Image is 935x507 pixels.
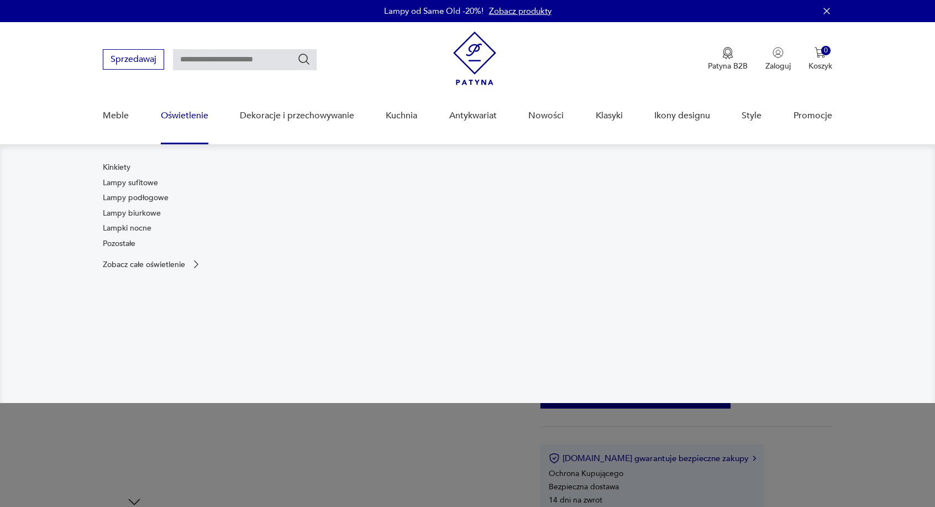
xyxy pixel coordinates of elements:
[384,6,484,17] p: Lampy od Same Old -20%!
[815,47,826,58] img: Ikona koszyka
[821,46,831,55] div: 0
[708,47,748,71] button: Patyna B2B
[722,47,733,59] img: Ikona medalu
[103,49,164,70] button: Sprzedawaj
[473,162,832,368] img: a9d990cd2508053be832d7f2d4ba3cb1.jpg
[161,95,208,137] a: Oświetlenie
[794,95,832,137] a: Promocje
[103,56,164,64] a: Sprzedawaj
[708,61,748,71] p: Patyna B2B
[103,261,185,268] p: Zobacz całe oświetlenie
[773,47,784,58] img: Ikonka użytkownika
[103,162,130,173] a: Kinkiety
[742,95,761,137] a: Style
[808,47,832,71] button: 0Koszyk
[103,177,158,189] a: Lampy sufitowe
[103,238,135,249] a: Pozostałe
[765,61,791,71] p: Zaloguj
[103,192,169,203] a: Lampy podłogowe
[297,53,311,66] button: Szukaj
[596,95,623,137] a: Klasyki
[808,61,832,71] p: Koszyk
[386,95,417,137] a: Kuchnia
[453,32,496,85] img: Patyna - sklep z meblami i dekoracjami vintage
[103,95,129,137] a: Meble
[654,95,710,137] a: Ikony designu
[489,6,551,17] a: Zobacz produkty
[103,208,161,219] a: Lampy biurkowe
[103,259,202,270] a: Zobacz całe oświetlenie
[240,95,354,137] a: Dekoracje i przechowywanie
[708,47,748,71] a: Ikona medaluPatyna B2B
[103,223,151,234] a: Lampki nocne
[449,95,497,137] a: Antykwariat
[765,47,791,71] button: Zaloguj
[528,95,564,137] a: Nowości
